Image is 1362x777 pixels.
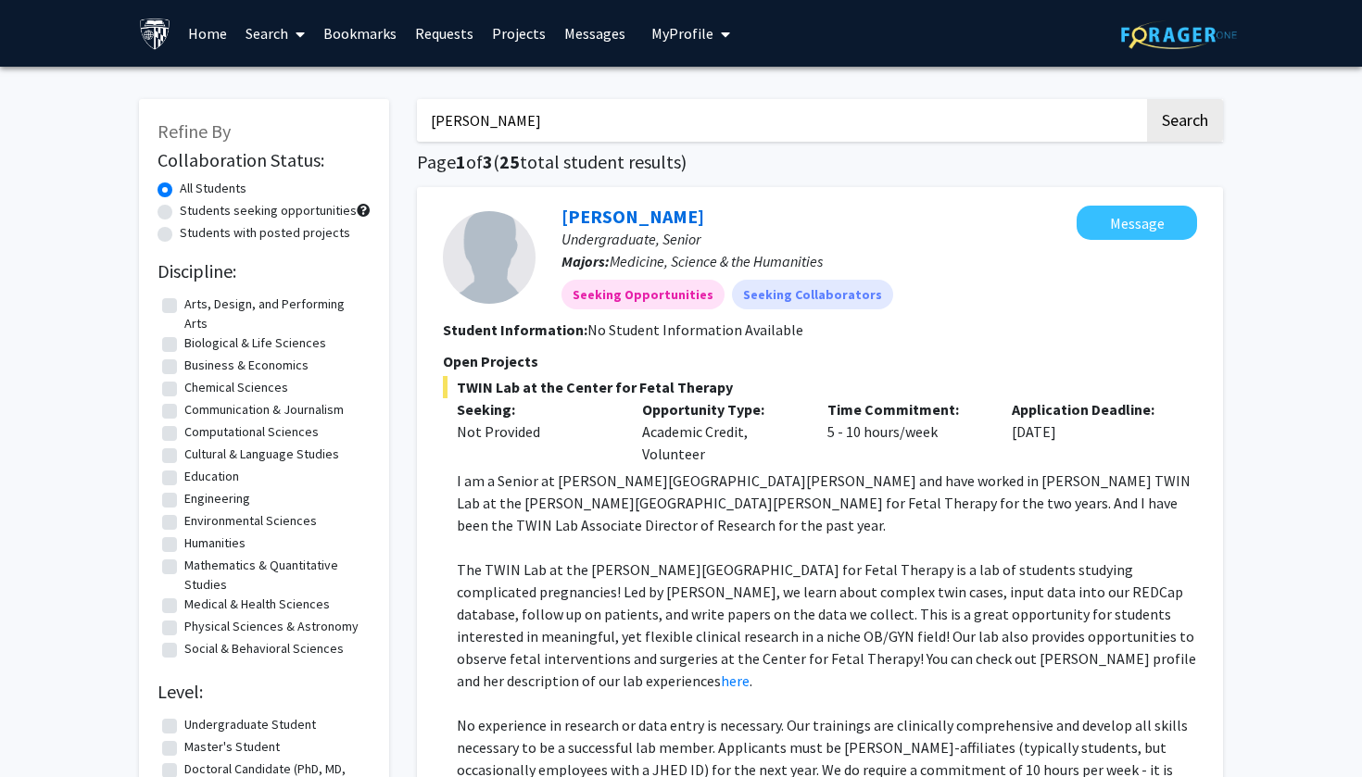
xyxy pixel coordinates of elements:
mat-chip: Seeking Opportunities [561,280,725,309]
div: [DATE] [998,398,1183,465]
label: Education [184,467,239,486]
label: Students with posted projects [180,223,350,243]
span: TWIN Lab at the Center for Fetal Therapy [443,376,1197,398]
a: Requests [406,1,483,66]
mat-chip: Seeking Collaborators [732,280,893,309]
span: Open Projects [443,352,538,370]
label: Mathematics & Quantitative Studies [184,556,366,595]
a: Search [236,1,314,66]
a: [PERSON_NAME] [561,205,704,228]
a: Home [179,1,236,66]
h2: Discipline: [158,260,371,282]
h2: Level: [158,681,371,703]
button: Search [1147,99,1223,142]
span: No Student Information Available [587,320,803,339]
span: Undergraduate, Senior [561,230,700,248]
label: Computational Sciences [184,422,319,442]
label: All Students [180,179,246,198]
div: 5 - 10 hours/week [813,398,999,465]
p: Time Commitment: [827,398,985,420]
label: Arts, Design, and Performing Arts [184,295,366,333]
b: Majors: [561,252,610,270]
label: Communication & Journalism [184,400,344,420]
b: Student Information: [443,320,587,339]
span: 1 [456,150,466,173]
label: Social & Behavioral Sciences [184,639,344,658]
label: Physical Sciences & Astronomy [184,617,359,636]
img: ForagerOne Logo [1121,20,1237,49]
span: 3 [483,150,493,173]
a: Messages [555,1,635,66]
span: Medicine, Science & the Humanities [610,252,823,270]
div: Academic Credit, Volunteer [628,398,813,465]
label: Environmental Sciences [184,511,317,531]
label: Medical & Health Sciences [184,595,330,614]
p: The TWIN Lab at the [PERSON_NAME][GEOGRAPHIC_DATA] for Fetal Therapy is a lab of students studyin... [457,558,1197,692]
span: 25 [499,150,520,173]
label: Cultural & Language Studies [184,445,339,464]
span: My Profile [651,24,713,43]
p: I am a Senior at [PERSON_NAME][GEOGRAPHIC_DATA][PERSON_NAME] and have worked in [PERSON_NAME] TWI... [457,470,1197,536]
img: Johns Hopkins University Logo [139,18,171,50]
label: Master's Student [184,737,280,757]
h1: Page of ( total student results) [417,151,1223,173]
label: Undergraduate Student [184,715,316,734]
a: here [721,671,750,690]
p: Opportunity Type: [642,398,800,420]
a: Bookmarks [314,1,406,66]
input: Search Keywords [417,99,1144,142]
h2: Collaboration Status: [158,149,371,171]
label: Business & Economics [184,356,309,375]
iframe: Chat [14,694,79,763]
a: Projects [483,1,555,66]
div: Not Provided [457,420,614,443]
p: Application Deadline: [1012,398,1169,420]
label: Biological & Life Sciences [184,333,326,353]
label: Chemical Sciences [184,378,288,397]
label: Engineering [184,489,250,508]
button: Message Christina Rivera [1077,206,1197,240]
p: Seeking: [457,398,614,420]
label: Students seeking opportunities [180,201,357,220]
span: Refine By [158,119,231,143]
label: Humanities [184,533,246,553]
